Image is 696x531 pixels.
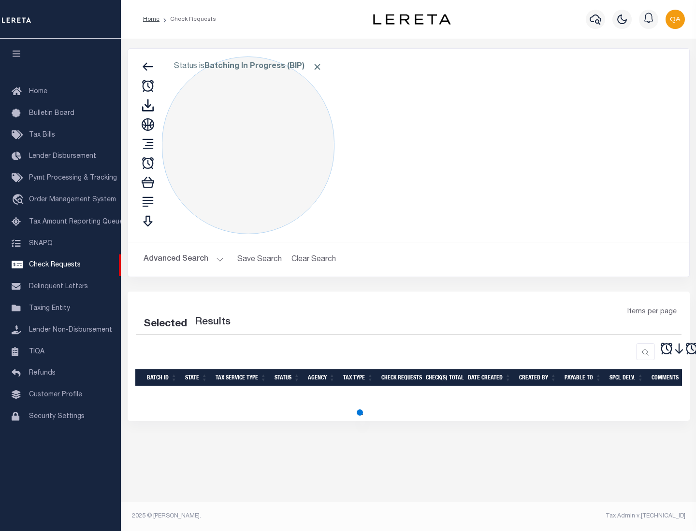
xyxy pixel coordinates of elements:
[29,153,96,160] span: Lender Disbursement
[339,369,377,386] th: Tax Type
[606,369,648,386] th: Spcl Delv.
[144,250,224,269] button: Advanced Search
[627,307,677,318] span: Items per page
[648,369,691,386] th: Comments
[29,175,117,182] span: Pymt Processing & Tracking
[29,219,123,225] span: Tax Amount Reporting Queue
[422,369,464,386] th: Check(s) Total
[416,512,685,520] div: Tax Admin v.[TECHNICAL_ID]
[212,369,271,386] th: Tax Service Type
[162,56,334,234] div: Click to Edit
[29,413,85,420] span: Security Settings
[271,369,304,386] th: Status
[377,369,422,386] th: Check Requests
[515,369,561,386] th: Created By
[159,15,216,24] li: Check Requests
[29,110,74,117] span: Bulletin Board
[666,10,685,29] img: svg+xml;base64,PHN2ZyB4bWxucz0iaHR0cDovL3d3dy53My5vcmcvMjAwMC9zdmciIHBvaW50ZXItZXZlbnRzPSJub25lIi...
[29,132,55,139] span: Tax Bills
[29,348,44,355] span: TIQA
[304,369,339,386] th: Agency
[29,305,70,312] span: Taxing Entity
[181,369,212,386] th: State
[29,327,112,334] span: Lender Non-Disbursement
[125,512,409,520] div: 2025 © [PERSON_NAME].
[232,250,288,269] button: Save Search
[204,63,322,70] b: Batching In Progress (BIP)
[29,262,81,268] span: Check Requests
[144,317,187,332] div: Selected
[195,315,231,330] label: Results
[29,88,47,95] span: Home
[561,369,606,386] th: Payable To
[29,283,88,290] span: Delinquent Letters
[12,194,27,207] i: travel_explore
[143,16,159,22] a: Home
[288,250,340,269] button: Clear Search
[464,369,515,386] th: Date Created
[143,369,181,386] th: Batch Id
[29,391,82,398] span: Customer Profile
[29,370,56,377] span: Refunds
[373,14,450,25] img: logo-dark.svg
[29,196,116,203] span: Order Management System
[29,240,53,247] span: SNAPQ
[312,62,322,72] span: Click to Remove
